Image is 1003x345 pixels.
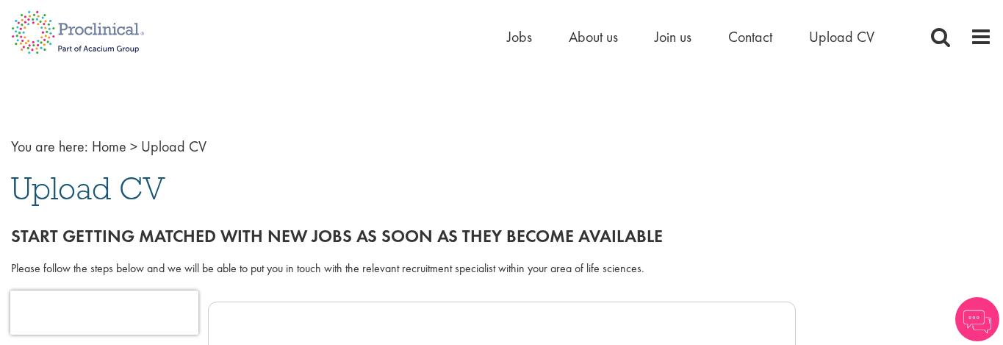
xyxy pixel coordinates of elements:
span: > [130,137,137,156]
h2: Start getting matched with new jobs as soon as they become available [11,227,992,246]
a: breadcrumb link [92,137,126,156]
a: Upload CV [809,27,874,46]
div: Please follow the steps below and we will be able to put you in touch with the relevant recruitme... [11,260,992,277]
span: Upload CV [141,137,206,156]
span: You are here: [11,137,88,156]
img: Chatbot [955,297,999,341]
span: Upload CV [11,168,165,208]
a: Jobs [507,27,532,46]
iframe: reCAPTCHA [10,291,198,335]
a: Contact [728,27,772,46]
a: About us [569,27,618,46]
a: Join us [655,27,691,46]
